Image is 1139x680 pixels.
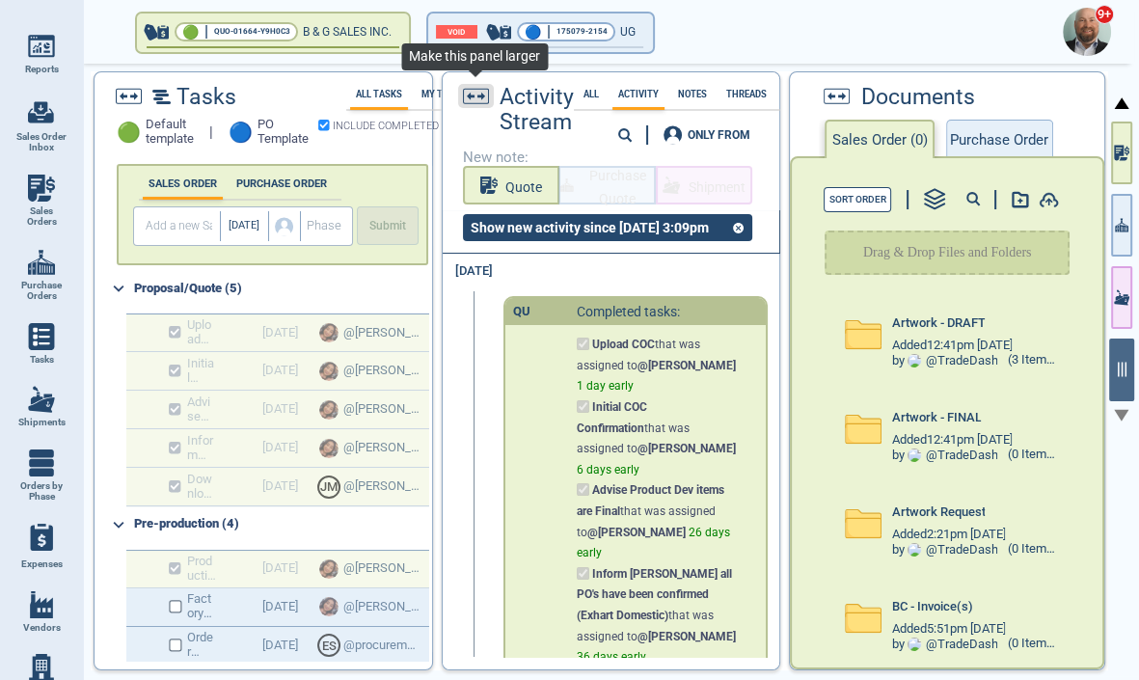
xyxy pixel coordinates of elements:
[258,118,309,147] span: PO Template
[463,166,559,204] button: Quote
[891,411,981,425] span: Artwork - FINAL
[28,33,55,60] img: menu_icon
[28,249,55,276] img: menu_icon
[138,211,219,241] input: Add a new Sales Order task to this project
[891,600,972,614] span: BC - Invoice(s)
[463,220,717,235] div: Show new activity since [DATE] 3:09pm
[1063,8,1111,56] img: Avatar
[134,509,428,540] div: Pre-production (4)
[23,622,61,634] span: Vendors
[137,14,409,52] button: 🟢|QUO-01664-Y9H0C3B & G SALES INC.
[15,280,68,302] span: Purchase Orders
[303,25,392,39] span: B & G SALES INC.
[1095,5,1114,24] span: 9+
[577,400,736,476] span: that was assigned to
[513,305,530,319] div: QU
[525,26,541,39] span: 🔵
[1007,542,1055,558] div: (0 Items, 0 KB)
[556,22,608,41] span: 175079-2154
[672,89,713,99] label: Notes
[908,543,921,557] img: Avatar
[28,591,55,618] img: menu_icon
[333,122,439,131] span: INCLUDE COMPLETED
[577,400,647,435] strong: Initial COC Confirmation
[577,567,736,664] span: that was assigned to
[592,338,655,351] strong: Upload COC
[891,505,985,520] span: Artwork Request
[577,463,639,476] span: 6 days early
[445,253,502,290] div: [DATE]
[720,89,773,99] label: Threads
[21,558,63,570] span: Expenses
[463,150,761,166] span: New note:
[891,528,1005,542] span: Added 2:21pm [DATE]
[146,118,194,147] span: Default template
[1007,448,1055,463] div: (0 Items, 0 KB)
[231,177,333,190] label: PURCHASE ORDER
[152,90,171,104] img: timeline2
[416,89,472,99] label: My Tasks
[587,526,686,539] strong: @[PERSON_NAME]
[577,483,730,559] span: that was assigned to
[28,449,55,476] img: menu_icon
[908,449,921,462] img: Avatar
[946,120,1053,158] button: Purchase Order
[15,480,68,503] span: Orders by Phase
[182,26,199,39] span: 🟢
[891,354,997,368] div: by @ TradeDash
[578,89,605,99] label: All
[577,483,724,518] strong: Advise Product Dev items are Final
[18,417,66,428] span: Shipments
[612,89,664,99] label: Activity
[891,543,997,558] div: by @ TradeDash
[350,89,408,99] label: All Tasks
[1007,637,1055,652] div: (0 Items, 0 KB)
[134,273,428,304] div: Proposal/Quote (5)
[891,339,1012,353] span: Added 12:41pm [DATE]
[577,338,736,393] span: that was assigned to
[28,386,55,413] img: menu_icon
[891,433,1012,448] span: Added 12:41pm [DATE]
[1012,191,1029,208] img: add-document
[15,205,68,228] span: Sales Orders
[204,22,208,41] span: |
[637,442,736,455] strong: @[PERSON_NAME]
[860,85,974,110] span: Documents
[908,638,921,651] img: Avatar
[28,323,55,350] img: menu_icon
[25,64,59,75] span: Reports
[214,22,290,41] span: QUO-01664-Y9H0C3
[307,219,341,233] span: Phase
[176,85,236,110] span: Tasks
[891,622,1005,637] span: Added 5:51pm [DATE]
[577,650,646,664] span: 36 days early
[209,124,213,141] span: |
[229,220,259,232] span: [DATE]
[688,129,750,141] div: ONLY FROM
[891,449,997,463] div: by @ TradeDash
[30,354,54,366] span: Tasks
[229,122,253,144] span: 🔵
[637,630,736,643] strong: @[PERSON_NAME]
[824,187,891,212] button: Sort Order
[620,22,636,42] span: UG
[825,120,934,158] button: Sales Order (0)
[908,354,921,367] img: Avatar
[117,122,141,144] span: 🟢
[547,22,551,41] span: |
[577,379,634,393] span: 1 day early
[428,14,653,52] button: 🔵|175079-2154UG
[577,304,680,319] span: Completed tasks:
[28,175,55,202] img: menu_icon
[500,85,574,136] span: Activity Stream
[143,177,223,190] label: SALES ORDER
[15,131,68,153] span: Sales Order Inbox
[1007,353,1055,368] div: (3 Items, 0 KB)
[1039,192,1059,207] img: add-document
[637,359,736,372] strong: @[PERSON_NAME]
[891,316,985,331] span: Artwork - DRAFT
[505,176,542,200] span: Quote
[863,243,1032,262] p: Drag & Drop Files and Folders
[891,638,997,652] div: by @ TradeDash
[577,567,732,622] strong: Inform [PERSON_NAME] all PO's have been confirmed (Exhart Domestic)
